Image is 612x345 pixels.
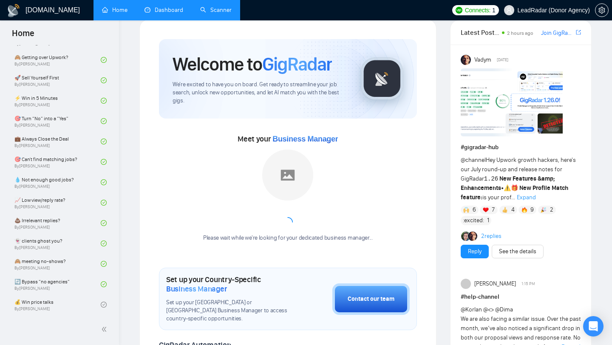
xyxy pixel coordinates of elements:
button: See the details [492,245,544,258]
span: Meet your [238,134,338,144]
a: 🎯 Turn “No” into a “Yes”By[PERSON_NAME] [14,112,101,130]
span: GigRadar [262,53,332,76]
span: 2 [550,206,553,214]
a: Reply [468,247,482,256]
span: check-circle [101,200,107,206]
span: check-circle [101,139,107,144]
a: 💧 Not enough good jobs?By[PERSON_NAME] [14,173,101,192]
span: check-circle [101,261,107,267]
img: upwork-logo.png [456,7,462,14]
span: check-circle [101,240,107,246]
span: ⚠️ [504,184,511,192]
span: 🎁 [511,184,518,192]
a: 💩 Irrelevant replies?By[PERSON_NAME] [14,214,101,232]
span: check-circle [101,159,107,165]
img: 👍 [502,207,508,213]
h1: Welcome to [173,53,332,76]
span: Set up your [GEOGRAPHIC_DATA] or [GEOGRAPHIC_DATA] Business Manager to access country-specific op... [166,299,290,323]
a: 💼 Always Close the DealBy[PERSON_NAME] [14,132,101,151]
h1: # help-channel [461,292,581,302]
img: logo [7,4,20,17]
span: We're excited to have you on board. Get ready to streamline your job search, unlock new opportuni... [173,81,347,105]
span: 1:15 PM [521,280,535,288]
a: homeHome [102,6,127,14]
img: ❤️ [483,207,489,213]
a: Join GigRadar Slack Community [541,28,574,38]
span: check-circle [101,77,107,83]
div: Open Intercom Messenger [583,316,603,337]
span: Vadym [474,55,491,65]
img: gigradar-logo.png [361,57,403,100]
span: Expand [517,194,536,201]
span: 2 hours ago [507,30,533,36]
span: 7 [492,206,495,214]
span: 9 [530,206,534,214]
span: export [576,29,581,36]
img: 🙌 [463,207,469,213]
a: export [576,28,581,37]
span: 1 [492,6,496,15]
span: double-left [101,325,110,334]
span: :excited: [463,216,484,225]
span: check-circle [101,98,107,104]
img: Alex B [461,232,470,241]
span: @channel [461,156,486,164]
button: Contact our team [332,283,410,315]
span: check-circle [101,220,107,226]
strong: New Features &amp; Enhancements [461,175,555,192]
a: setting [595,7,609,14]
a: 🎯 Can't find matching jobs?By[PERSON_NAME] [14,153,101,171]
a: 👻 clients ghost you?By[PERSON_NAME] [14,234,101,253]
span: Business Manager [166,284,227,294]
span: Business Manager [272,135,338,143]
div: Please wait while we're looking for your dedicated business manager... [198,234,378,242]
button: Reply [461,245,489,258]
a: 📈 Low view/reply rate?By[PERSON_NAME] [14,193,101,212]
a: 2replies [481,232,501,240]
h1: # gigradar-hub [461,143,581,152]
span: check-circle [101,57,107,63]
span: [PERSON_NAME] [474,279,516,288]
span: check-circle [101,179,107,185]
code: 1.26 [484,175,499,182]
span: Hey Upwork growth hackers, here's our July round-up and release notes for GigRadar • is your prof... [461,156,576,201]
span: 1 [487,216,489,225]
a: 🚀 Sell Yourself FirstBy[PERSON_NAME] [14,71,101,90]
button: setting [595,3,609,17]
img: F09AC4U7ATU-image.png [461,68,563,136]
a: dashboardDashboard [144,6,183,14]
span: [DATE] [497,56,508,64]
a: 🙈 Getting over Upwork?By[PERSON_NAME] [14,51,101,69]
a: ⚡ Win in 5 MinutesBy[PERSON_NAME] [14,91,101,110]
span: user [506,7,512,13]
span: Home [5,27,41,45]
span: 4 [511,206,515,214]
span: check-circle [101,281,107,287]
a: searchScanner [200,6,232,14]
img: placeholder.png [262,150,313,201]
img: 🎉 [541,207,547,213]
span: Connects: [465,6,490,15]
a: 💰 Win price talksBy[PERSON_NAME] [14,295,101,314]
span: check-circle [101,118,107,124]
a: 🔄 Bypass “no agencies”By[PERSON_NAME] [14,275,101,294]
a: 🙈 meeting no-shows?By[PERSON_NAME] [14,255,101,273]
div: Contact our team [348,294,394,304]
span: 6 [473,206,476,214]
img: 🔥 [521,207,527,213]
h1: Set up your Country-Specific [166,275,290,294]
span: check-circle [101,302,107,308]
span: loading [283,217,293,227]
img: Vadym [461,55,471,65]
a: See the details [499,247,536,256]
span: Latest Posts from the GigRadar Community [461,27,499,38]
